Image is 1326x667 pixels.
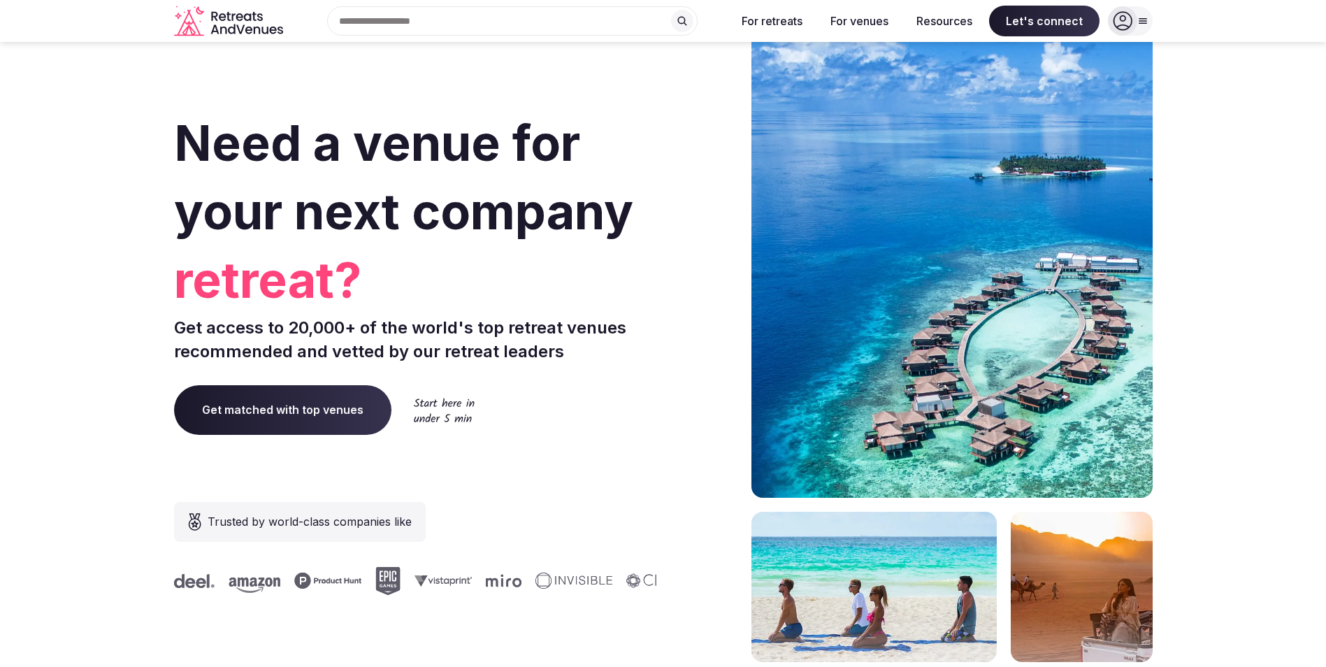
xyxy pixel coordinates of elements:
svg: Miro company logo [486,574,521,587]
span: Need a venue for your next company [174,113,633,241]
svg: Retreats and Venues company logo [174,6,286,37]
svg: Invisible company logo [535,573,612,589]
svg: Vistaprint company logo [415,575,472,587]
img: yoga on tropical beach [751,512,997,662]
a: Get matched with top venues [174,385,391,434]
img: Start here in under 5 min [414,398,475,422]
button: Resources [905,6,983,36]
p: Get access to 20,000+ of the world's top retreat venues recommended and vetted by our retreat lea... [174,316,658,363]
span: Let's connect [989,6,1100,36]
button: For venues [819,6,900,36]
svg: Deel company logo [174,574,215,588]
button: For retreats [730,6,814,36]
span: Trusted by world-class companies like [208,513,412,530]
img: woman sitting in back of truck with camels [1011,512,1153,662]
span: retreat? [174,246,658,315]
a: Visit the homepage [174,6,286,37]
svg: Epic Games company logo [375,567,401,595]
